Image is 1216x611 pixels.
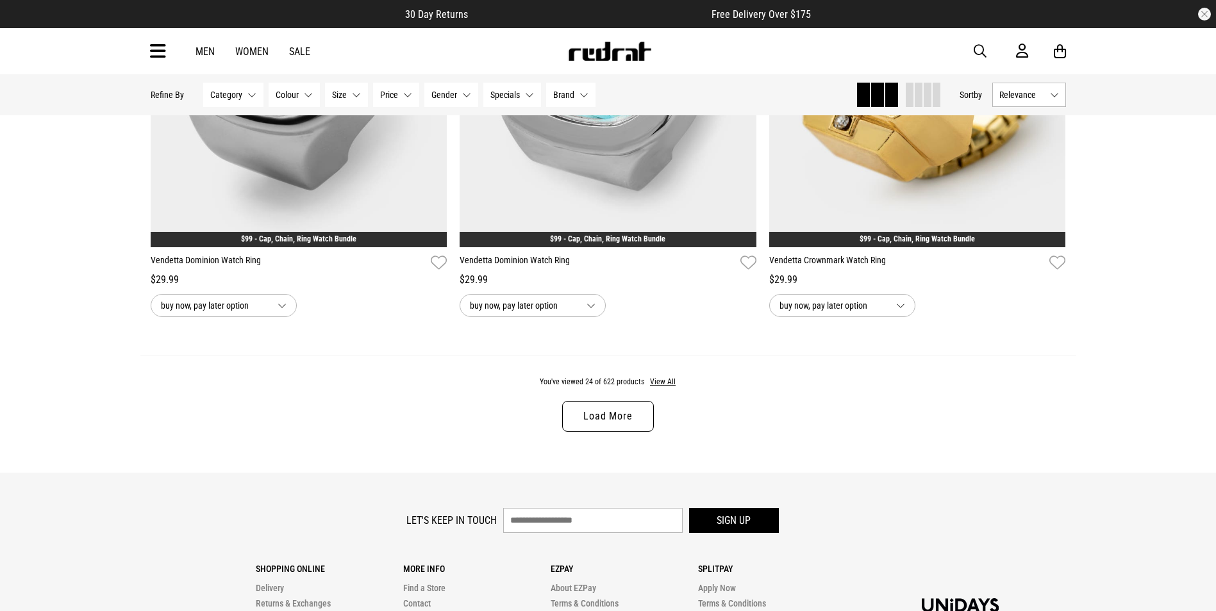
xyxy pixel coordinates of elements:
span: Colour [276,90,299,100]
span: Free Delivery Over $175 [712,8,811,20]
button: Sortby [960,87,982,102]
span: Brand [553,90,574,100]
span: Size [332,90,347,100]
a: Sale [289,45,310,58]
span: buy now, pay later option [470,298,576,313]
a: About EZPay [551,583,596,593]
button: Sign up [689,508,779,533]
a: Terms & Conditions [698,598,766,608]
button: Colour [269,83,320,107]
button: Size [325,83,368,107]
div: $29.99 [460,272,756,288]
span: Price [380,90,398,100]
a: Load More [562,401,653,432]
a: Apply Now [698,583,736,593]
span: Gender [431,90,457,100]
p: Refine By [151,90,184,100]
p: Shopping Online [256,564,403,574]
span: Category [210,90,242,100]
button: Gender [424,83,478,107]
a: $99 - Cap, Chain, Ring Watch Bundle [860,234,975,243]
span: 30 Day Returns [405,8,468,20]
a: $99 - Cap, Chain, Ring Watch Bundle [241,234,356,243]
span: buy now, pay later option [161,298,267,313]
p: More Info [403,564,551,574]
a: Delivery [256,583,284,593]
span: by [974,90,982,100]
a: Contact [403,598,431,608]
button: Specials [483,83,541,107]
a: Men [196,45,215,58]
button: Category [203,83,263,107]
button: buy now, pay later option [769,294,915,317]
a: Vendetta Dominion Watch Ring [460,254,735,272]
span: You've viewed 24 of 622 products [540,377,644,386]
button: buy now, pay later option [460,294,606,317]
a: Vendetta Crownmark Watch Ring [769,254,1045,272]
label: Let's keep in touch [406,514,497,526]
button: Relevance [992,83,1066,107]
a: Find a Store [403,583,446,593]
a: Women [235,45,269,58]
p: Splitpay [698,564,845,574]
button: View All [649,377,676,388]
span: Relevance [999,90,1045,100]
div: $29.99 [151,272,447,288]
button: buy now, pay later option [151,294,297,317]
div: $29.99 [769,272,1066,288]
span: Specials [490,90,520,100]
a: Terms & Conditions [551,598,619,608]
iframe: Customer reviews powered by Trustpilot [494,8,686,20]
p: Ezpay [551,564,698,574]
a: $99 - Cap, Chain, Ring Watch Bundle [550,234,665,243]
button: Price [373,83,419,107]
a: Vendetta Dominion Watch Ring [151,254,426,272]
span: buy now, pay later option [779,298,886,313]
a: Returns & Exchanges [256,598,331,608]
button: Open LiveChat chat widget [10,5,49,44]
img: Redrat logo [567,42,652,61]
button: Brand [546,83,596,107]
